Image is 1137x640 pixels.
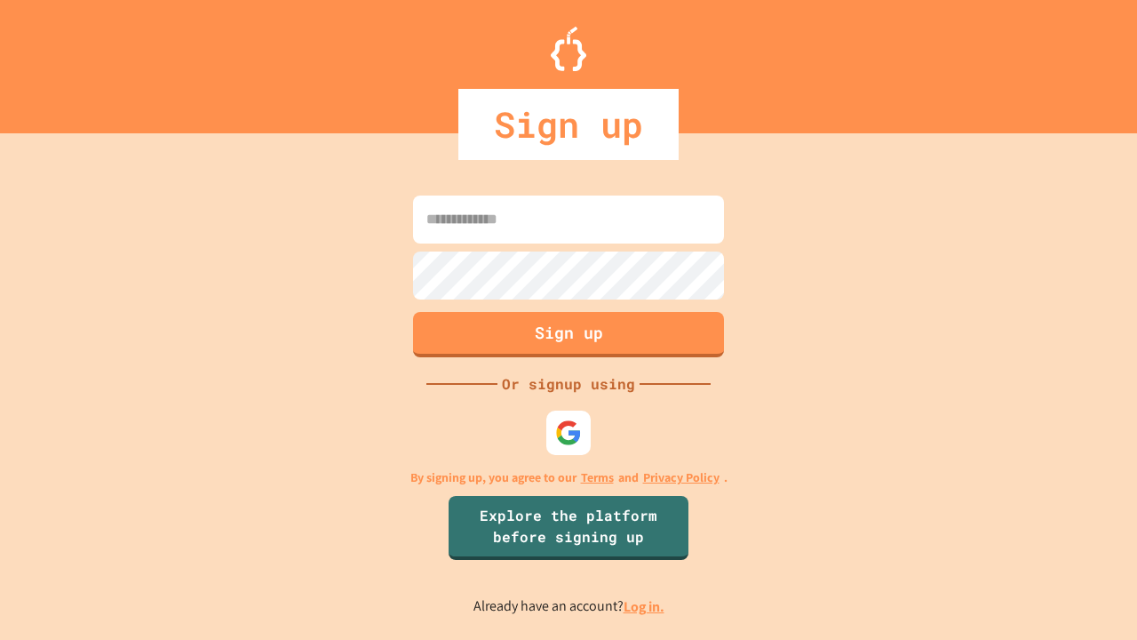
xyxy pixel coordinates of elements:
[413,312,724,357] button: Sign up
[551,27,586,71] img: Logo.svg
[624,597,664,616] a: Log in.
[555,420,582,446] img: google-icon.svg
[449,496,688,560] a: Explore the platform before signing up
[458,89,679,160] div: Sign up
[581,468,614,487] a: Terms
[1062,569,1119,622] iframe: chat widget
[410,468,728,487] p: By signing up, you agree to our and .
[643,468,720,487] a: Privacy Policy
[990,492,1119,567] iframe: chat widget
[497,373,640,395] div: Or signup using
[473,596,664,618] p: Already have an account?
